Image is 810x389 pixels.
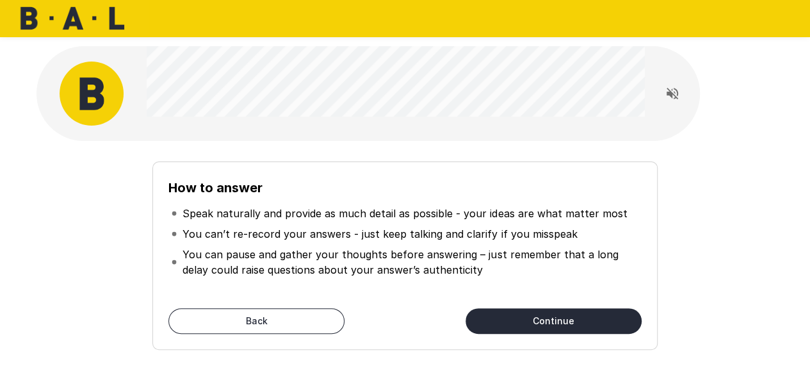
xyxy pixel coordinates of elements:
[182,206,627,221] p: Speak naturally and provide as much detail as possible - your ideas are what matter most
[182,247,638,277] p: You can pause and gather your thoughts before answering – just remember that a long delay could r...
[466,308,642,334] button: Continue
[168,308,344,334] button: Back
[168,180,263,195] b: How to answer
[182,226,577,242] p: You can’t re-record your answers - just keep talking and clarify if you misspeak
[660,81,685,106] button: Read questions aloud
[60,62,124,126] img: bal_avatar.png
